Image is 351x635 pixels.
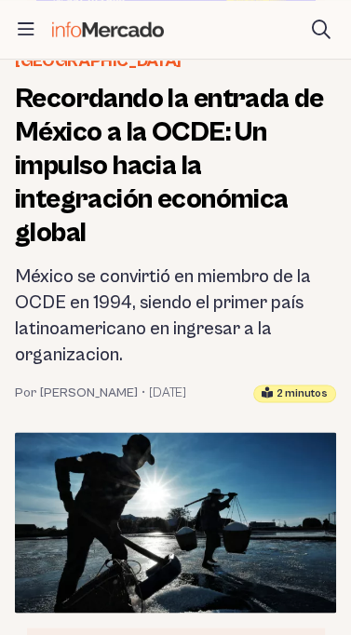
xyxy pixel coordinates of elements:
a: [GEOGRAPHIC_DATA] [15,48,182,74]
h2: México se convirtió en miembro de la OCDE en 1994, siendo el primer país latinoamericano en ingre... [15,264,336,369]
img: La entrada de México ha la OCDE representó un impulso en su economía. [15,432,336,613]
a: Por [PERSON_NAME] [15,384,138,402]
h1: Recordando la entrada de México a la OCDE: Un impulso hacia la integración económica global [15,82,336,250]
time: 22 mayo, 2023 11:13 [149,384,186,402]
span: • [142,384,145,402]
div: Tiempo estimado de lectura: 2 minutos [253,385,336,402]
img: Infomercado México logo [52,21,164,37]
